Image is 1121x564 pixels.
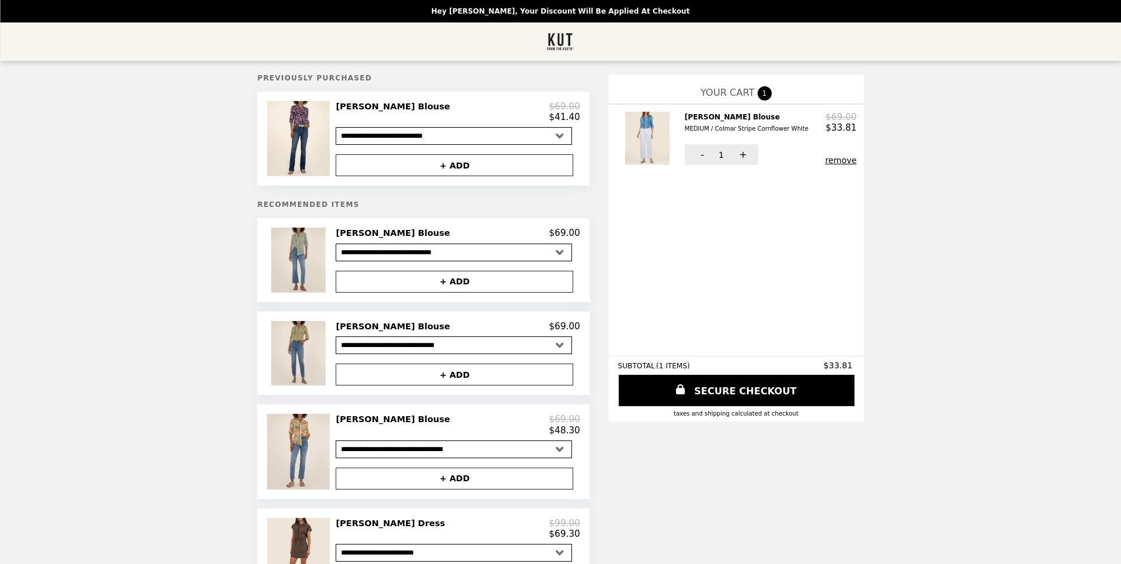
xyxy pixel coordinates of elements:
[758,86,772,101] span: 1
[549,101,580,112] p: $69.00
[619,375,854,406] a: SECURE CHECKOUT
[685,124,809,134] div: MEDIUM / Colmar Stripe Cornflower White
[549,228,580,238] p: $69.00
[336,544,572,562] select: Select a product variant
[336,101,454,112] h2: [PERSON_NAME] Blouse
[431,7,690,15] p: Hey [PERSON_NAME], your discount will be applied at checkout
[257,200,589,209] h5: Recommended Items
[685,112,814,135] h2: [PERSON_NAME] Blouse
[726,144,758,165] button: +
[826,112,857,122] p: $69.00
[336,518,450,529] h2: [PERSON_NAME] Dress
[336,468,573,490] button: + ADD
[685,144,717,165] button: -
[700,87,754,98] span: YOUR CART
[549,112,580,122] p: $41.40
[336,127,572,145] select: Select a product variant
[336,244,572,261] select: Select a product variant
[271,321,328,385] img: Jasmine Chiffon Blouse
[547,30,574,54] img: Brand Logo
[336,414,454,424] h2: [PERSON_NAME] Blouse
[336,154,573,176] button: + ADD
[719,150,724,160] span: 1
[257,74,589,82] h5: Previously Purchased
[549,529,580,539] p: $69.30
[336,440,572,458] select: Select a product variant
[618,410,854,417] div: Taxes and Shipping calculated at checkout
[271,228,328,292] img: Jasmine Chiffon Blouse
[336,364,573,385] button: + ADD
[826,122,857,133] p: $33.81
[336,228,454,238] h2: [PERSON_NAME] Blouse
[618,362,657,370] span: SUBTOTAL
[625,112,672,165] img: Jasmine Chiffon Blouse
[267,414,333,489] img: Jasmine Chiffon Blouse
[549,425,580,436] p: $48.30
[656,362,690,370] span: ( 1 ITEMS )
[549,321,580,332] p: $69.00
[267,101,333,176] img: Jasmine Chiffon Blouse
[336,336,572,354] select: Select a product variant
[549,518,580,529] p: $99.00
[824,361,854,370] span: $33.81
[549,414,580,424] p: $69.00
[825,155,856,165] button: remove
[336,321,454,332] h2: [PERSON_NAME] Blouse
[336,271,573,293] button: + ADD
